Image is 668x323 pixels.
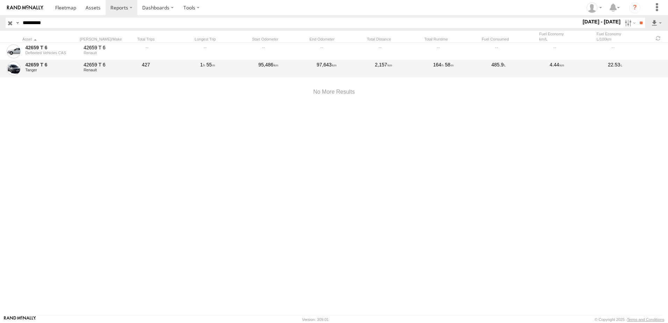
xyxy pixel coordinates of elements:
div: [PERSON_NAME]/Make [80,37,134,42]
span: Refresh [654,35,662,42]
div: km/L [539,37,594,42]
div: 4.44 [549,60,604,77]
div: Start Odometer [252,37,306,42]
div: Total Runtime [424,37,479,42]
div: Tanger [25,68,79,72]
div: Click to Sort [22,37,77,42]
label: Search Filter Options [622,18,637,28]
div: Defleeted Vehicles CAS [25,51,79,55]
img: rand-logo.svg [7,5,43,10]
div: 485.9 [491,60,546,77]
span: 1 [200,62,205,67]
a: 42659 T 6 [25,44,79,51]
a: View Asset Details [7,62,21,76]
div: Total Distance [367,37,421,42]
div: Version: 309.01 [302,317,329,322]
i: ? [629,2,640,13]
a: Terms and Conditions [627,317,664,322]
div: 42659 T 6 [83,62,137,68]
span: 55 [206,62,215,67]
div: Renault [83,51,137,55]
div: 427 [141,60,196,77]
div: 2,157 [374,60,429,77]
span: 58 [445,62,453,67]
div: 42659 T 6 [83,44,137,51]
div: Fuel Consumed [482,37,536,42]
div: End Odometer [310,37,364,42]
label: Export results as... [651,18,662,28]
a: View Asset Details [7,44,21,58]
a: Visit our Website [4,316,36,323]
div: © Copyright 2025 - [595,317,664,322]
div: 95,486 [257,60,313,77]
div: Renault [83,68,137,72]
a: 42659 T 6 [25,62,79,68]
div: 22.53 [607,60,662,77]
span: 164 [433,62,444,67]
div: Total Trips [137,37,192,42]
div: Longest Trip [195,37,249,42]
div: Fuel Economy [597,31,651,42]
label: Search Query [15,18,20,28]
div: 97,643 [315,60,371,77]
label: [DATE] - [DATE] [581,18,622,26]
div: Zaid Abu Manneh [584,2,604,13]
div: L/100km [597,37,651,42]
div: Fuel Economy [539,31,594,42]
